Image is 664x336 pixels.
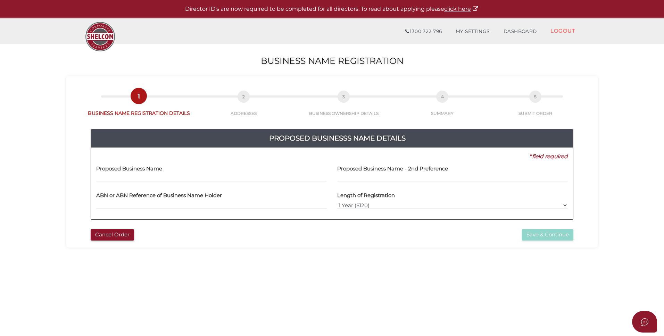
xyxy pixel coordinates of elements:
a: MY SETTINGS [449,25,497,39]
h4: Length of Registration [337,193,395,199]
button: Open asap [632,311,657,333]
a: 1BUSINESS NAME REGISTRATION DETAILS [84,98,194,117]
a: 4SUMMARY [395,98,490,116]
span: 4 [436,91,448,103]
h4: Proposed Business Name - 2nd Preference [337,166,448,172]
a: LOGOUT [543,24,582,38]
button: Cancel Order [91,229,134,241]
img: Logo [82,18,118,55]
a: DASHBOARD [497,25,544,39]
a: 3BUSINESS OWNERSHIP DETAILS [293,98,394,116]
a: 5SUBMIT ORDER [490,98,580,116]
a: click here [444,6,479,12]
button: Save & Continue [522,229,573,241]
h4: Proposed Businesss Name Details [96,133,578,144]
span: 1 [133,90,145,102]
h4: ABN or ABN Reference of Business Name Holder [96,193,222,199]
p: Director ID's are now required to be completed for all directors. To read about applying please [17,5,647,13]
a: 1300 722 796 [398,25,449,39]
h4: Proposed Business Name [96,166,162,172]
span: 5 [529,91,541,103]
a: 2ADDRESSES [194,98,293,116]
span: 3 [338,91,350,103]
i: field required [532,153,568,160]
span: 2 [238,91,250,103]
